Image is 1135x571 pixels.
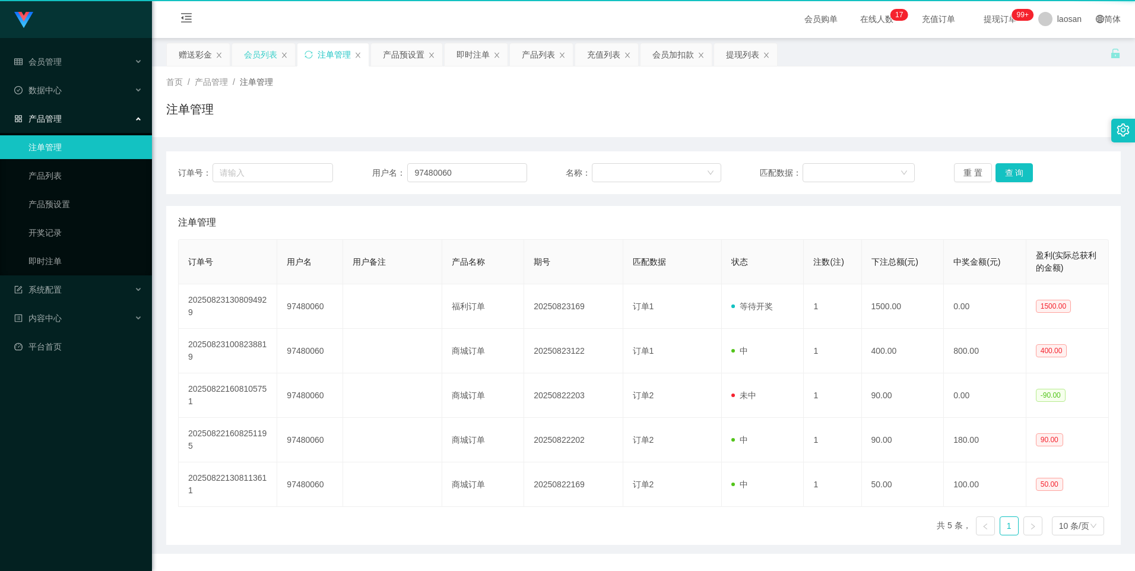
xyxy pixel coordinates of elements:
i: 图标: global [1096,15,1104,23]
span: 充值订单 [916,15,961,23]
span: 匹配数据： [760,167,803,179]
span: 注单管理 [240,77,273,87]
i: 图标: menu-fold [166,1,207,39]
span: 等待开奖 [731,302,773,311]
span: 内容中心 [14,313,62,323]
td: 商城订单 [442,418,525,462]
td: 20250822202 [524,418,623,462]
i: 图标: profile [14,314,23,322]
td: 1 [804,373,861,418]
i: 图标: close [763,52,770,59]
span: 用户名 [287,257,312,267]
a: 产品列表 [28,164,142,188]
td: 90.00 [862,373,944,418]
td: 202508221308113611 [179,462,277,507]
span: 订单号 [188,257,213,267]
span: -90.00 [1036,389,1066,402]
i: 图标: unlock [1110,48,1121,59]
span: 订单2 [633,480,654,489]
a: 图标: dashboard平台首页 [14,335,142,359]
button: 查 询 [995,163,1033,182]
i: 图标: down [707,169,714,177]
span: 会员管理 [14,57,62,66]
div: 会员加扣款 [652,43,694,66]
td: 97480060 [277,418,343,462]
td: 202508231308094929 [179,284,277,329]
span: 盈利(实际总获利的金额) [1036,250,1097,272]
a: 1 [1000,517,1018,535]
td: 202508221608251195 [179,418,277,462]
span: 订单2 [633,391,654,400]
td: 202508231008238819 [179,329,277,373]
span: 中 [731,346,748,356]
td: 97480060 [277,329,343,373]
td: 97480060 [277,284,343,329]
td: 50.00 [862,462,944,507]
span: 状态 [731,257,748,267]
div: 会员列表 [244,43,277,66]
span: 产品管理 [195,77,228,87]
div: 提现列表 [726,43,759,66]
td: 800.00 [944,329,1026,373]
span: 中奖金额(元) [953,257,1000,267]
td: 0.00 [944,284,1026,329]
span: 下注总额(元) [871,257,918,267]
td: 商城订单 [442,329,525,373]
span: / [188,77,190,87]
i: 图标: right [1029,523,1036,530]
td: 1500.00 [862,284,944,329]
td: 0.00 [944,373,1026,418]
span: 产品名称 [452,257,485,267]
span: 用户名： [372,167,408,179]
span: 中 [731,435,748,445]
span: 产品管理 [14,114,62,123]
div: 充值列表 [587,43,620,66]
li: 下一页 [1023,516,1042,535]
i: 图标: close [624,52,631,59]
td: 97480060 [277,462,343,507]
i: 图标: close [354,52,362,59]
sup: 936 [1012,9,1033,21]
i: 图标: appstore-o [14,115,23,123]
span: 400.00 [1036,344,1067,357]
i: 图标: down [901,169,908,177]
button: 重 置 [954,163,992,182]
span: 匹配数据 [633,257,666,267]
td: 400.00 [862,329,944,373]
span: 90.00 [1036,433,1063,446]
td: 180.00 [944,418,1026,462]
h1: 注单管理 [166,100,214,118]
span: 订单1 [633,346,654,356]
td: 1 [804,329,861,373]
i: 图标: left [982,523,989,530]
div: 2021 [161,527,1126,540]
i: 图标: sync [305,50,313,59]
i: 图标: down [1090,522,1097,531]
img: logo.9652507e.png [14,12,33,28]
span: 系统配置 [14,285,62,294]
span: 订单1 [633,302,654,311]
div: 产品列表 [522,43,555,66]
span: 订单2 [633,435,654,445]
td: 1 [804,462,861,507]
span: 用户备注 [353,257,386,267]
span: 中 [731,480,748,489]
td: 福利订单 [442,284,525,329]
span: / [233,77,235,87]
a: 注单管理 [28,135,142,159]
i: 图标: close [559,52,566,59]
span: 订单号： [178,167,213,179]
td: 20250823169 [524,284,623,329]
span: 数据中心 [14,85,62,95]
li: 上一页 [976,516,995,535]
span: 注数(注) [813,257,844,267]
a: 产品预设置 [28,192,142,216]
i: 图标: close [281,52,288,59]
p: 1 [895,9,899,21]
span: 期号 [534,257,550,267]
span: 50.00 [1036,478,1063,491]
sup: 17 [890,9,908,21]
td: 90.00 [862,418,944,462]
td: 1 [804,418,861,462]
span: 首页 [166,77,183,87]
